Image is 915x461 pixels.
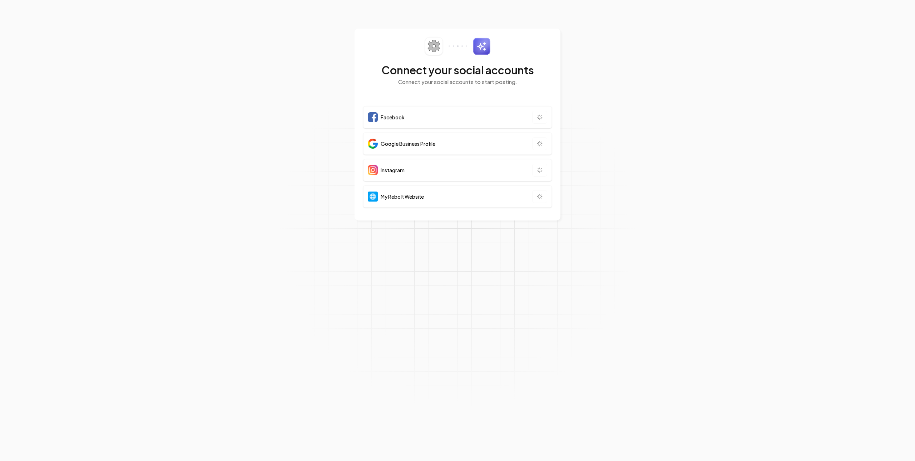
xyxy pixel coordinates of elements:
img: sparkles.svg [473,38,490,55]
span: My Rebolt Website [381,193,424,200]
h2: Connect your social accounts [363,64,552,76]
img: connector-dots.svg [449,45,467,47]
img: Website [368,192,378,202]
span: Instagram [381,167,405,174]
span: Facebook [381,114,405,121]
span: Google Business Profile [381,140,435,147]
img: Facebook [368,112,378,122]
img: Google [368,139,378,149]
img: Instagram [368,165,378,175]
p: Connect your social accounts to start posting. [363,78,552,86]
